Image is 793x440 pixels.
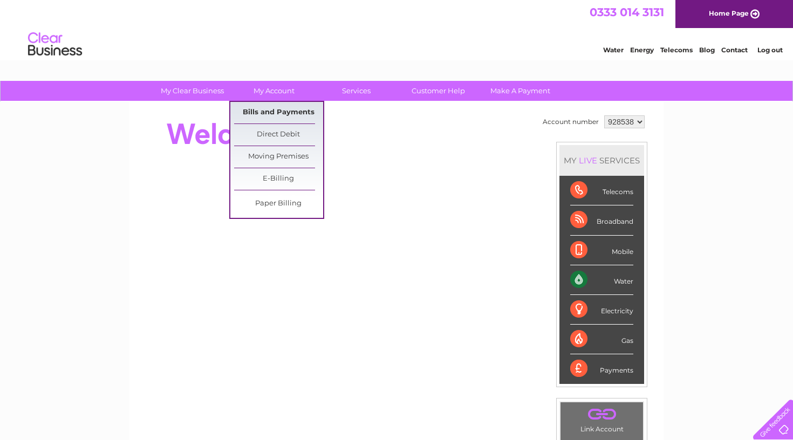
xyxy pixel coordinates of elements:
div: Gas [570,325,633,354]
td: Link Account [560,402,644,436]
a: Energy [630,46,654,54]
div: Telecoms [570,176,633,205]
div: Clear Business is a trading name of Verastar Limited (registered in [GEOGRAPHIC_DATA] No. 3667643... [142,6,652,52]
div: Electricity [570,295,633,325]
a: Moving Premises [234,146,323,168]
a: Water [603,46,624,54]
a: E-Billing [234,168,323,190]
a: Blog [699,46,715,54]
div: Broadband [570,205,633,235]
div: MY SERVICES [559,145,644,176]
div: Mobile [570,236,633,265]
a: Bills and Payments [234,102,323,123]
div: Water [570,265,633,295]
a: . [563,405,640,424]
a: 0333 014 3131 [590,5,664,19]
a: Customer Help [394,81,483,101]
a: Telecoms [660,46,693,54]
img: logo.png [28,28,83,61]
a: Log out [757,46,783,54]
a: Contact [721,46,748,54]
a: Services [312,81,401,101]
div: Payments [570,354,633,383]
div: LIVE [577,155,599,166]
a: Direct Debit [234,124,323,146]
a: My Clear Business [148,81,237,101]
td: Account number [540,113,601,131]
a: Paper Billing [234,193,323,215]
a: Make A Payment [476,81,565,101]
a: My Account [230,81,319,101]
